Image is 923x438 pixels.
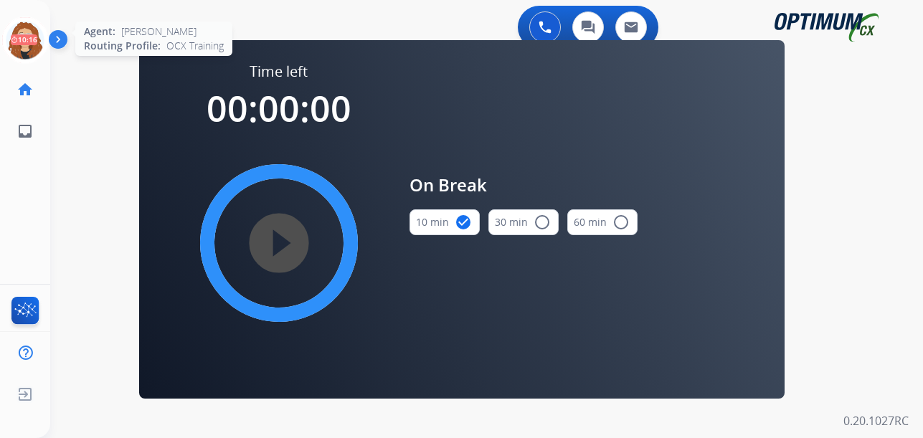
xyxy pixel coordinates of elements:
span: 00:00:00 [207,84,351,133]
mat-icon: radio_button_unchecked [612,214,630,231]
mat-icon: play_circle_filled [270,234,288,252]
span: On Break [410,172,638,198]
mat-icon: inbox [16,123,34,140]
button: 60 min [567,209,638,235]
p: 0.20.1027RC [843,412,909,429]
span: OCX Training [166,39,224,53]
span: Time left [250,62,308,82]
span: Routing Profile: [84,39,161,53]
span: [PERSON_NAME] [121,24,197,39]
mat-icon: home [16,81,34,98]
button: 30 min [488,209,559,235]
mat-icon: check_circle [455,214,472,231]
mat-icon: radio_button_unchecked [534,214,551,231]
button: 10 min [410,209,480,235]
span: Agent: [84,24,115,39]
